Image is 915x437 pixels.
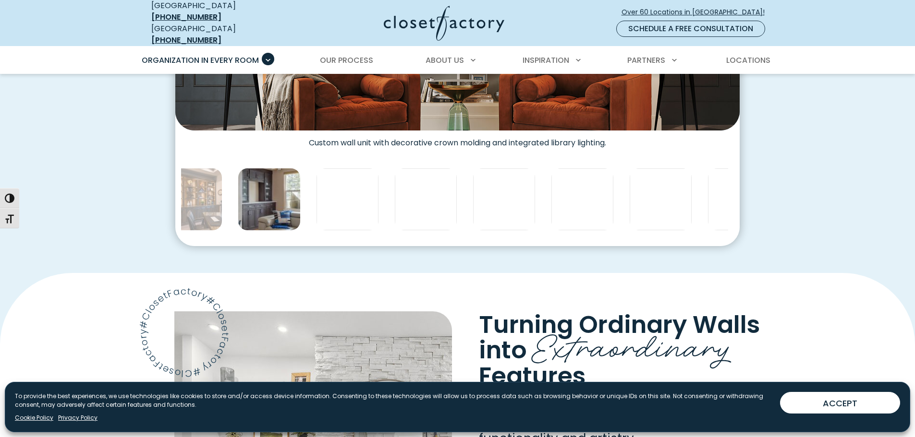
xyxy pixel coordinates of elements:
[151,23,291,46] div: [GEOGRAPHIC_DATA]
[780,392,900,413] button: ACCEPT
[616,21,765,37] a: Schedule a Free Consultation
[726,55,770,66] span: Locations
[135,47,781,74] nav: Primary Menu
[627,55,665,66] span: Partners
[708,168,770,231] img: Hardrock Maple wall unit with pull-out desks and mirrored front doors.
[320,55,373,66] span: Our Process
[238,168,301,231] img: Dark wood built-in cabinetry with upper and lower storage
[479,307,760,342] span: Turning Ordinary Walls
[551,168,614,231] img: White shaker wall unit with built-in window seat and work station.
[394,168,457,231] img: Floor-to-ceiling blue wall unit with brass rail ladder, open shelving
[523,55,569,66] span: Inspiration
[426,55,464,66] span: About Us
[142,55,259,66] span: Organization in Every Room
[15,413,53,422] a: Cookie Policy
[479,333,527,367] span: into
[384,6,504,41] img: Closet Factory Logo
[159,168,222,231] img: Custom wood wall unit with built-in lighting, open display shelving, and lower closed cabinetry
[175,130,740,148] figcaption: Custom wall unit with decorative crown molding and integrated library lighting.
[621,4,773,21] a: Over 60 Locations in [GEOGRAPHIC_DATA]!
[479,359,586,393] span: Features
[622,7,772,17] span: Over 60 Locations in [GEOGRAPHIC_DATA]!
[151,12,221,23] a: [PHONE_NUMBER]
[316,168,379,231] img: Elegant navy blue built-in cabinetry with glass doors and open shelving
[533,319,733,370] span: Extraordinary
[15,392,772,409] p: To provide the best experiences, we use technologies like cookies to store and/or access device i...
[58,413,98,422] a: Privacy Policy
[473,168,536,231] img: Custom wall unit with wine storage, glass cabinetry, and floating wood shelves flanking a firepla...
[151,35,221,46] a: [PHONE_NUMBER]
[629,168,692,231] img: White base cabinets and wood floating shelving.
